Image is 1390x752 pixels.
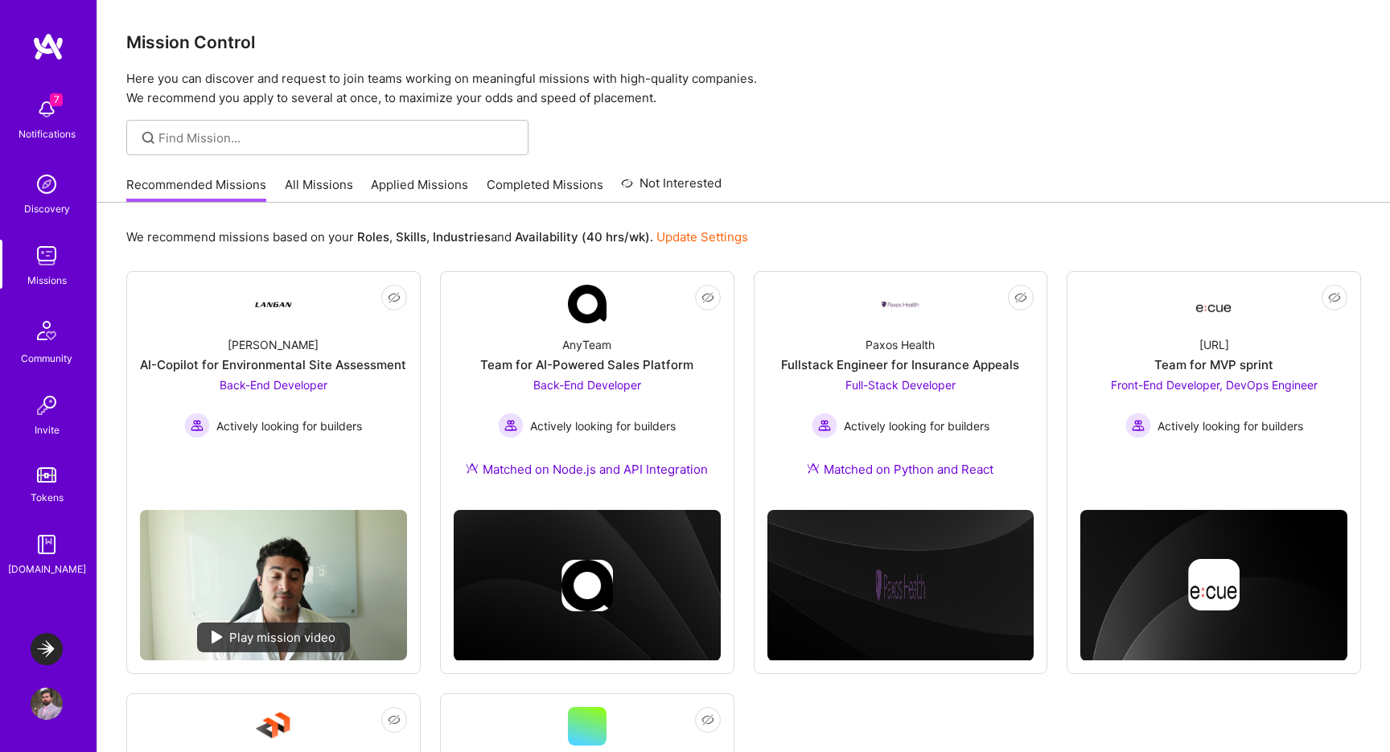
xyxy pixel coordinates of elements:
[874,560,926,611] img: Company logo
[37,467,56,483] img: tokens
[184,413,210,438] img: Actively looking for builders
[466,462,479,475] img: Ateam Purple Icon
[466,461,708,478] div: Matched on Node.js and API Integration
[140,356,406,373] div: AI-Copilot for Environmental Site Assessment
[498,413,524,438] img: Actively looking for builders
[31,633,63,665] img: LaunchDarkly: Experimentation Delivery Team
[621,174,722,203] a: Not Interested
[31,528,63,561] img: guide book
[562,336,611,353] div: AnyTeam
[807,462,820,475] img: Ateam Purple Icon
[433,229,491,245] b: Industries
[212,631,223,643] img: play
[454,510,721,661] img: cover
[31,389,63,421] img: Invite
[285,176,353,203] a: All Missions
[1080,285,1347,466] a: Company Logo[URL]Team for MVP sprintFront-End Developer, DevOps Engineer Actively looking for bui...
[701,713,714,726] i: icon EyeClosed
[24,200,70,217] div: Discovery
[126,228,748,245] p: We recommend missions based on your , , and .
[568,285,607,323] img: Company Logo
[126,32,1361,52] h3: Mission Control
[8,561,86,577] div: [DOMAIN_NAME]
[767,285,1034,497] a: Company LogoPaxos HealthFullstack Engineer for Insurance AppealsFull-Stack Developer Actively loo...
[1111,378,1318,392] span: Front-End Developer, DevOps Engineer
[388,713,401,726] i: icon EyeClosed
[158,129,516,146] input: Find Mission...
[1125,413,1151,438] img: Actively looking for builders
[881,300,919,309] img: Company Logo
[812,413,837,438] img: Actively looking for builders
[27,633,67,665] a: LaunchDarkly: Experimentation Delivery Team
[220,378,327,392] span: Back-End Developer
[31,688,63,720] img: User Avatar
[781,356,1019,373] div: Fullstack Engineer for Insurance Appeals
[31,489,64,506] div: Tokens
[126,176,266,203] a: Recommended Missions
[701,291,714,304] i: icon EyeClosed
[1195,290,1233,318] img: Company Logo
[197,623,350,652] div: Play mission video
[396,229,426,245] b: Skills
[767,510,1034,661] img: cover
[27,272,67,289] div: Missions
[1188,559,1240,610] img: Company logo
[1154,356,1273,373] div: Team for MVP sprint
[1080,510,1347,661] img: cover
[357,229,389,245] b: Roles
[388,291,401,304] i: icon EyeClosed
[480,356,693,373] div: Team for AI-Powered Sales Platform
[530,417,676,434] span: Actively looking for builders
[216,417,362,434] span: Actively looking for builders
[139,129,158,147] i: icon SearchGrey
[254,707,293,746] img: Company Logo
[561,560,613,611] img: Company logo
[228,336,319,353] div: [PERSON_NAME]
[31,240,63,272] img: teamwork
[454,285,721,497] a: Company LogoAnyTeamTeam for AI-Powered Sales PlatformBack-End Developer Actively looking for buil...
[807,461,993,478] div: Matched on Python and React
[1199,336,1229,353] div: [URL]
[844,417,989,434] span: Actively looking for builders
[35,421,60,438] div: Invite
[27,311,66,350] img: Community
[1158,417,1303,434] span: Actively looking for builders
[656,229,748,245] a: Update Settings
[845,378,956,392] span: Full-Stack Developer
[866,336,935,353] div: Paxos Health
[140,285,407,497] a: Company Logo[PERSON_NAME]AI-Copilot for Environmental Site AssessmentBack-End Developer Actively ...
[371,176,468,203] a: Applied Missions
[254,285,293,323] img: Company Logo
[27,688,67,720] a: User Avatar
[126,69,1361,108] p: Here you can discover and request to join teams working on meaningful missions with high-quality ...
[32,32,64,61] img: logo
[487,176,603,203] a: Completed Missions
[1328,291,1341,304] i: icon EyeClosed
[140,510,407,660] img: No Mission
[515,229,650,245] b: Availability (40 hrs/wk)
[1014,291,1027,304] i: icon EyeClosed
[31,168,63,200] img: discovery
[533,378,641,392] span: Back-End Developer
[21,350,72,367] div: Community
